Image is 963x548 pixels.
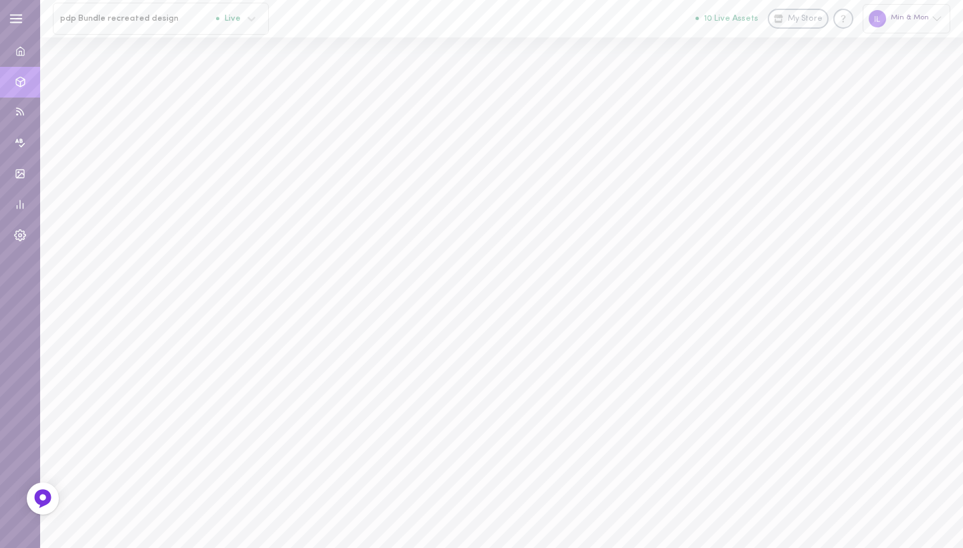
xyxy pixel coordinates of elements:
[33,489,53,509] img: Feedback Button
[833,9,853,29] div: Knowledge center
[768,9,829,29] a: My Store
[863,4,950,33] div: Min & Mon
[216,14,241,23] span: Live
[788,13,823,25] span: My Store
[60,13,216,23] span: pdp Bundle recreated design
[695,14,768,23] a: 10 Live Assets
[695,14,758,23] button: 10 Live Assets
